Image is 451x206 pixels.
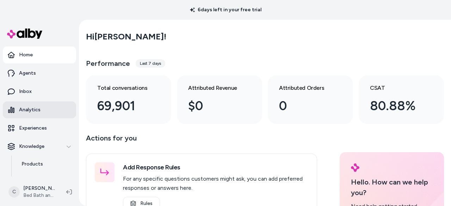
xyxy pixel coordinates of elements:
[351,163,359,172] img: alby Logo
[3,101,76,118] a: Analytics
[177,75,262,124] a: Attributed Revenue $0
[86,58,130,68] h3: Performance
[123,162,308,172] h3: Add Response Rules
[19,88,32,95] p: Inbox
[86,132,317,149] p: Actions for you
[3,83,76,100] a: Inbox
[19,70,36,77] p: Agents
[188,96,240,116] div: $0
[8,186,20,198] span: C
[86,31,166,42] h2: Hi [PERSON_NAME] !
[3,65,76,82] a: Agents
[86,75,171,124] a: Total conversations 69,901
[23,192,55,199] span: Bed Bath and Beyond
[186,6,266,13] p: 6 days left in your free trial
[21,161,43,168] p: Products
[97,96,149,116] div: 69,901
[3,46,76,63] a: Home
[279,84,330,92] h3: Attributed Orders
[3,120,76,137] a: Experiences
[268,75,353,124] a: Attributed Orders 0
[7,29,42,39] img: alby Logo
[188,84,240,92] h3: Attributed Revenue
[3,138,76,155] button: Knowledge
[351,177,433,198] p: Hello. How can we help you?
[370,84,421,92] h3: CSAT
[136,59,165,68] div: Last 7 days
[370,96,421,116] div: 80.88%
[23,185,55,192] p: [PERSON_NAME]
[279,96,330,116] div: 0
[4,181,61,203] button: C[PERSON_NAME]Bed Bath and Beyond
[19,125,47,132] p: Experiences
[97,84,149,92] h3: Total conversations
[19,51,33,58] p: Home
[123,174,308,193] p: For any specific questions customers might ask, you can add preferred responses or answers here.
[19,143,44,150] p: Knowledge
[14,156,76,173] a: Products
[359,75,444,124] a: CSAT 80.88%
[14,173,76,189] a: Documents
[19,106,41,113] p: Analytics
